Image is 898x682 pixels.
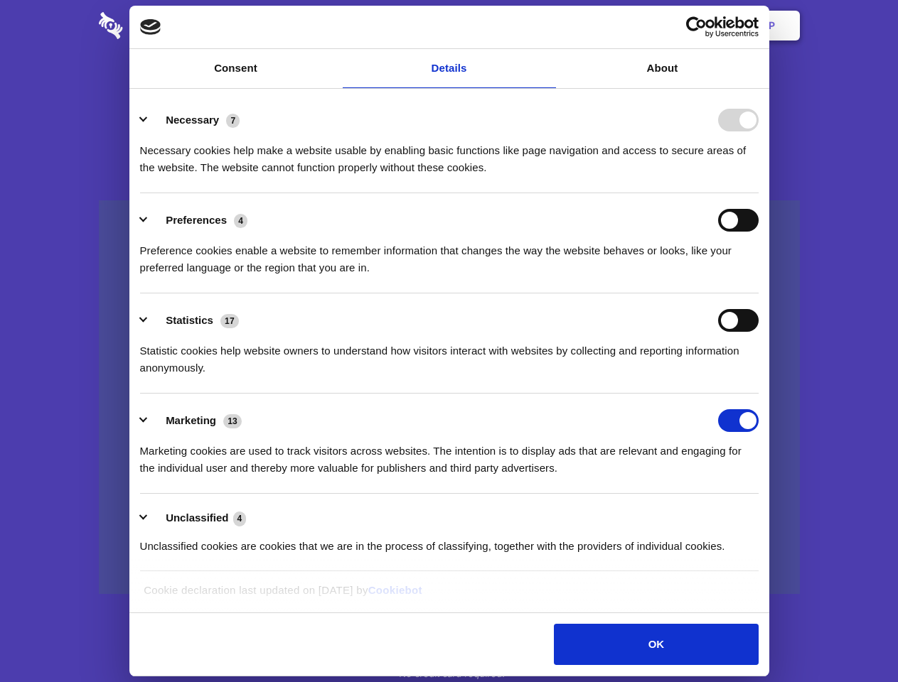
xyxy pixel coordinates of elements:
span: 7 [226,114,240,128]
a: About [556,49,769,88]
button: Preferences (4) [140,209,257,232]
label: Statistics [166,314,213,326]
div: Preference cookies enable a website to remember information that changes the way the website beha... [140,232,759,276]
a: Details [343,49,556,88]
h4: Auto-redaction of sensitive data, encrypted data sharing and self-destructing private chats. Shar... [99,129,800,176]
button: OK [554,624,758,665]
a: Pricing [417,4,479,48]
img: logo-wordmark-white-trans-d4663122ce5f474addd5e946df7df03e33cb6a1c49d2221995e7729f52c070b2.svg [99,12,220,39]
button: Marketing (13) [140,409,251,432]
a: Consent [129,49,343,88]
h1: Eliminate Slack Data Loss. [99,64,800,115]
span: 4 [234,214,247,228]
div: Statistic cookies help website owners to understand how visitors interact with websites by collec... [140,332,759,377]
img: logo [140,19,161,35]
a: Contact [577,4,642,48]
a: Cookiebot [368,584,422,596]
div: Necessary cookies help make a website usable by enabling basic functions like page navigation and... [140,131,759,176]
a: Usercentrics Cookiebot - opens in a new window [634,16,759,38]
label: Preferences [166,214,227,226]
div: Unclassified cookies are cookies that we are in the process of classifying, together with the pro... [140,527,759,555]
a: Wistia video thumbnail [99,200,800,595]
span: 4 [233,511,247,526]
button: Necessary (7) [140,109,249,131]
button: Statistics (17) [140,309,248,332]
span: 13 [223,414,242,428]
iframe: Drift Widget Chat Controller [827,611,881,665]
div: Cookie declaration last updated on [DATE] by [133,582,765,610]
button: Unclassified (4) [140,509,255,527]
label: Marketing [166,414,216,426]
span: 17 [220,314,239,328]
a: Login [645,4,707,48]
div: Marketing cookies are used to track visitors across websites. The intention is to display ads tha... [140,432,759,477]
label: Necessary [166,114,219,126]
